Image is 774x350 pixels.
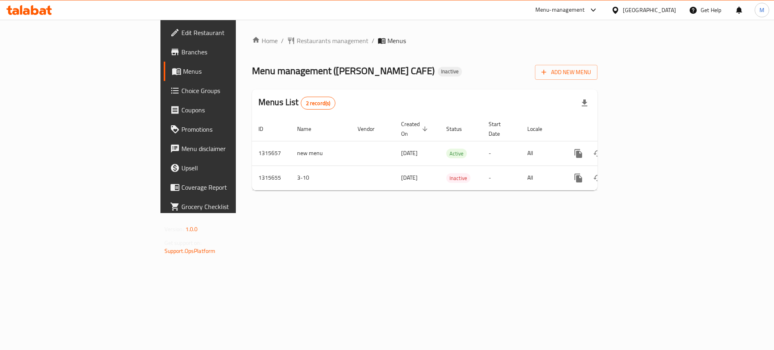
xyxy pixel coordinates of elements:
li: / [372,36,375,46]
span: Menu management ( [PERSON_NAME] CAFE ) [252,62,435,80]
a: Support.OpsPlatform [164,246,216,256]
span: Get support on: [164,238,202,248]
a: Restaurants management [287,36,368,46]
a: Coupons [164,100,290,120]
span: Inactive [446,174,470,183]
button: Change Status [588,144,608,163]
span: Menus [387,36,406,46]
span: Locale [527,124,553,134]
span: [DATE] [401,148,418,158]
span: Menus [183,66,283,76]
div: [GEOGRAPHIC_DATA] [623,6,676,14]
span: Menu disclaimer [181,144,283,153]
div: Total records count [301,97,336,110]
button: Change Status [588,168,608,188]
button: Add New Menu [535,65,597,80]
a: Promotions [164,120,290,139]
span: Add New Menu [541,67,591,77]
a: Coverage Report [164,178,290,197]
div: Menu-management [535,5,585,15]
span: Inactive [438,68,462,75]
td: All [521,166,562,190]
span: Grocery Checklist [181,202,283,211]
span: Name [297,124,322,134]
span: Coverage Report [181,182,283,192]
a: Edit Restaurant [164,23,290,42]
td: All [521,141,562,166]
th: Actions [562,117,653,141]
td: - [482,141,521,166]
td: 3-10 [291,166,351,190]
button: more [569,168,588,188]
span: Edit Restaurant [181,28,283,37]
span: 1.0.0 [185,224,198,234]
a: Grocery Checklist [164,197,290,216]
span: [DATE] [401,172,418,183]
span: Active [446,149,467,158]
button: more [569,144,588,163]
div: Export file [575,93,594,113]
a: Choice Groups [164,81,290,100]
span: Branches [181,47,283,57]
span: Start Date [489,119,511,139]
span: Status [446,124,472,134]
a: Branches [164,42,290,62]
a: Upsell [164,158,290,178]
span: M [759,6,764,14]
span: Coupons [181,105,283,115]
span: Created On [401,119,430,139]
table: enhanced table [252,117,653,191]
td: - [482,166,521,190]
span: Promotions [181,124,283,134]
div: Inactive [438,67,462,77]
nav: breadcrumb [252,36,597,46]
span: Choice Groups [181,86,283,95]
span: ID [258,124,274,134]
a: Menus [164,62,290,81]
td: new menu [291,141,351,166]
a: Menu disclaimer [164,139,290,158]
span: Version: [164,224,184,234]
span: Restaurants management [297,36,368,46]
h2: Menus List [258,96,335,110]
span: Vendor [358,124,385,134]
span: 2 record(s) [301,99,335,107]
div: Inactive [446,173,470,183]
span: Upsell [181,163,283,173]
